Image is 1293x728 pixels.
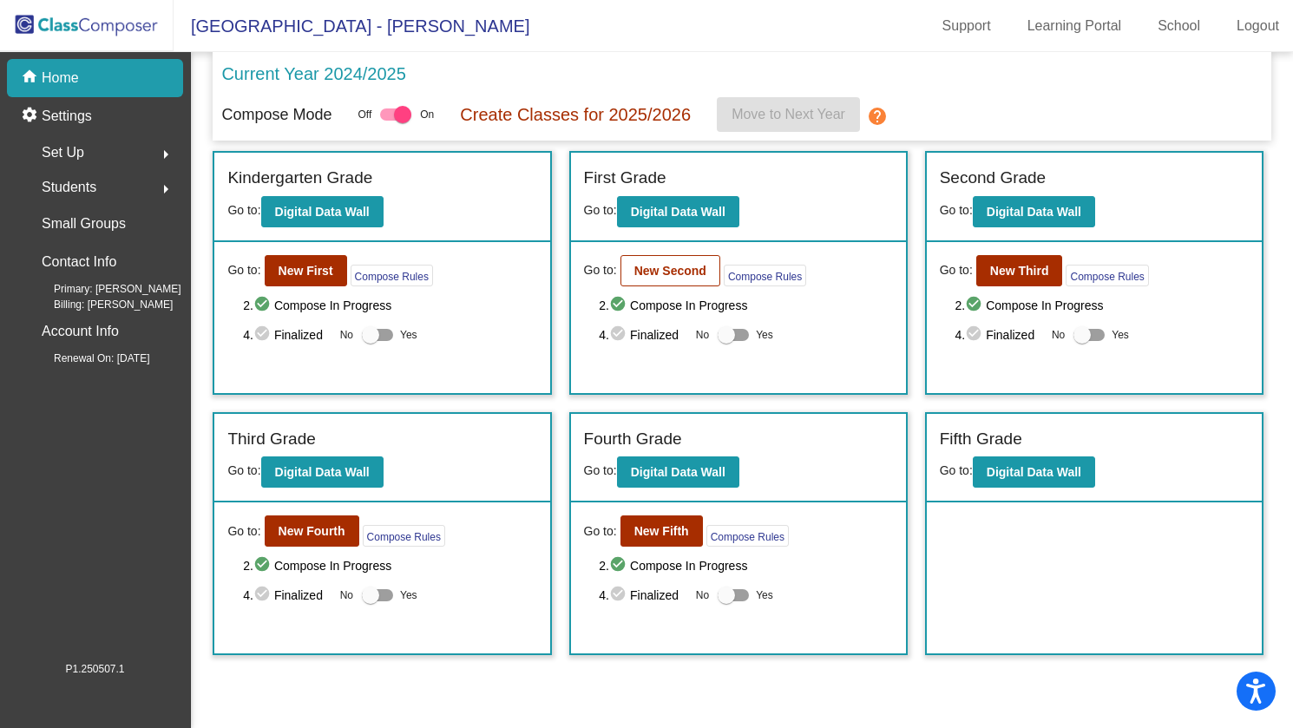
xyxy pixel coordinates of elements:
span: No [696,587,709,603]
span: 2. Compose In Progress [599,295,892,316]
span: Yes [756,325,773,345]
b: Digital Data Wall [275,465,370,479]
b: New Fourth [279,524,345,538]
b: Digital Data Wall [987,465,1081,479]
span: Move to Next Year [732,107,845,121]
mat-icon: check_circle [609,325,630,345]
a: School [1144,12,1214,40]
button: New Fifth [620,515,703,547]
mat-icon: home [21,68,42,89]
mat-icon: check_circle [609,555,630,576]
label: Fourth Grade [584,427,682,452]
span: Go to: [227,463,260,477]
button: Digital Data Wall [261,196,384,227]
span: No [696,327,709,343]
span: Go to: [584,522,617,541]
span: 4. Finalized [599,325,686,345]
p: Compose Mode [221,103,331,127]
button: Digital Data Wall [973,196,1095,227]
p: Current Year 2024/2025 [221,61,405,87]
span: 4. Finalized [243,585,331,606]
p: Small Groups [42,212,126,236]
span: Yes [1112,325,1129,345]
span: Yes [756,585,773,606]
span: Go to: [584,261,617,279]
a: Support [929,12,1005,40]
span: Go to: [227,522,260,541]
span: Go to: [227,203,260,217]
b: New Third [990,264,1049,278]
label: Fifth Grade [940,427,1022,452]
span: Go to: [940,463,973,477]
span: No [340,587,353,603]
span: Go to: [227,261,260,279]
span: Set Up [42,141,84,165]
span: 2. Compose In Progress [955,295,1248,316]
p: Home [42,68,79,89]
mat-icon: check_circle [253,585,274,606]
mat-icon: settings [21,106,42,127]
button: Compose Rules [363,525,445,547]
b: Digital Data Wall [987,205,1081,219]
span: Billing: [PERSON_NAME] [26,297,173,312]
mat-icon: check_circle [965,325,986,345]
span: 4. Finalized [599,585,686,606]
button: Compose Rules [724,265,806,286]
button: Move to Next Year [717,97,860,132]
span: 2. Compose In Progress [243,555,536,576]
button: Compose Rules [1066,265,1148,286]
p: Account Info [42,319,119,344]
button: Digital Data Wall [617,196,739,227]
mat-icon: check_circle [609,585,630,606]
p: Settings [42,106,92,127]
span: 2. Compose In Progress [599,555,892,576]
b: New First [279,264,333,278]
label: Third Grade [227,427,315,452]
button: New Fourth [265,515,359,547]
span: Go to: [584,203,617,217]
span: Off [358,107,371,122]
span: Students [42,175,96,200]
button: Digital Data Wall [617,456,739,488]
button: New Third [976,255,1063,286]
a: Learning Portal [1014,12,1136,40]
span: 4. Finalized [243,325,331,345]
span: Go to: [584,463,617,477]
label: First Grade [584,166,666,191]
mat-icon: arrow_right [155,144,176,165]
button: Digital Data Wall [973,456,1095,488]
button: Compose Rules [706,525,789,547]
label: Second Grade [940,166,1047,191]
mat-icon: check_circle [253,295,274,316]
mat-icon: check_circle [965,295,986,316]
button: New First [265,255,347,286]
button: New Second [620,255,720,286]
mat-icon: help [867,106,888,127]
span: Yes [400,325,417,345]
label: Kindergarten Grade [227,166,372,191]
mat-icon: check_circle [609,295,630,316]
b: Digital Data Wall [631,465,725,479]
span: On [420,107,434,122]
span: Primary: [PERSON_NAME] [26,281,181,297]
button: Compose Rules [351,265,433,286]
span: Go to: [940,203,973,217]
span: 4. Finalized [955,325,1042,345]
span: No [1052,327,1065,343]
b: Digital Data Wall [631,205,725,219]
p: Create Classes for 2025/2026 [460,102,691,128]
p: Contact Info [42,250,116,274]
mat-icon: check_circle [253,325,274,345]
span: 2. Compose In Progress [243,295,536,316]
span: [GEOGRAPHIC_DATA] - [PERSON_NAME] [174,12,529,40]
mat-icon: arrow_right [155,179,176,200]
span: No [340,327,353,343]
mat-icon: check_circle [253,555,274,576]
button: Digital Data Wall [261,456,384,488]
a: Logout [1223,12,1293,40]
span: Go to: [940,261,973,279]
span: Yes [400,585,417,606]
span: Renewal On: [DATE] [26,351,149,366]
b: New Second [634,264,706,278]
b: New Fifth [634,524,689,538]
